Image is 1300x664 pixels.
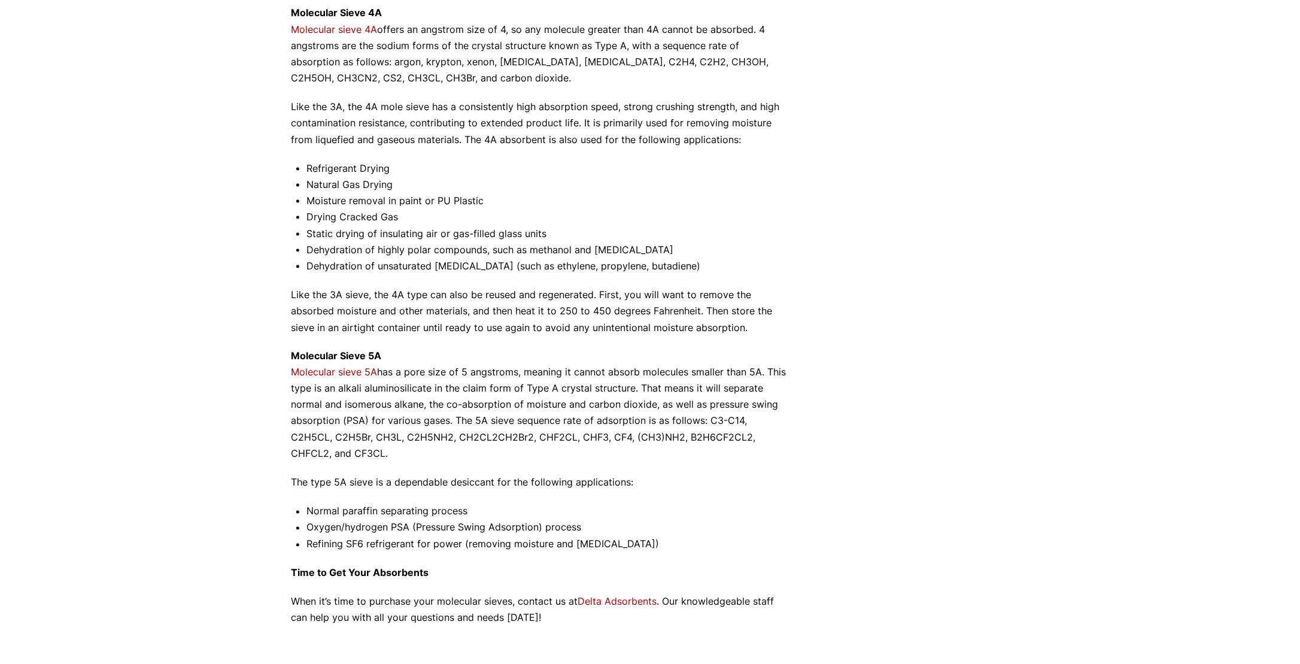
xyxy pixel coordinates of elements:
li: Moisture removal in paint or PU Plastic [306,193,790,209]
li: Refrigerant Drying [306,160,790,177]
strong: Time to Get Your Absorbents [291,567,429,579]
p: When it’s time to purchase your molecular sieves, contact us at . Our knowledgeable staff can hel... [291,594,790,626]
p: Like the 3A, the 4A mole sieve has a consistently high absorption speed, strong crushing strength... [291,99,790,148]
li: Natural Gas Drying [306,177,790,193]
strong: Molecular Sieve 5A [291,350,381,362]
li: Dehydration of highly polar compounds, such as methanol and [MEDICAL_DATA] [306,242,790,258]
a: Molecular sieve 4A [291,23,377,35]
a: Delta Adsorbents [578,596,657,608]
strong: Molecular Sieve 4A [291,7,382,19]
li: Dehydration of unsaturated [MEDICAL_DATA] (such as ethylene, propylene, butadiene) [306,258,790,274]
p: has a pore size of 5 angstroms, meaning it cannot absorb molecules smaller than 5A. This type is ... [291,348,790,462]
li: Drying Cracked Gas [306,209,790,225]
li: Refining SF6 refrigerant for power (removing moisture and [MEDICAL_DATA]) [306,536,790,553]
p: Like the 3A sieve, the 4A type can also be reused and regenerated. First, you will want to remove... [291,287,790,336]
li: Oxygen/hydrogen PSA (Pressure Swing Adsorption) process [306,520,790,536]
p: offers an angstrom size of 4, so any molecule greater than 4A cannot be absorbed. 4 angstroms are... [291,5,790,86]
li: Static drying of insulating air or gas-filled glass units [306,226,790,242]
a: Molecular sieve 5A [291,366,377,378]
p: The type 5A sieve is a dependable desiccant for the following applications: [291,475,790,491]
li: Normal paraffin separating process [306,504,790,520]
